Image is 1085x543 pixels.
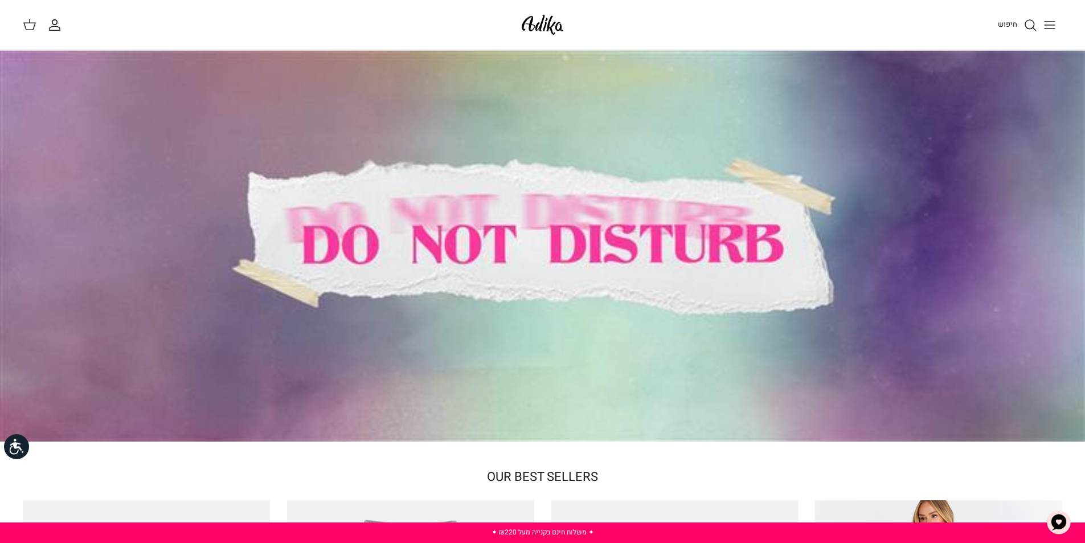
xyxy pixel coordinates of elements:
[1037,13,1062,38] button: Toggle menu
[492,527,594,537] a: ✦ משלוח חינם בקנייה מעל ₪220 ✦
[998,18,1037,32] a: חיפוש
[518,11,567,38] img: Adika IL
[487,468,598,486] a: OUR BEST SELLERS
[48,18,66,32] a: החשבון שלי
[998,19,1017,30] span: חיפוש
[1042,505,1076,540] button: צ'אט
